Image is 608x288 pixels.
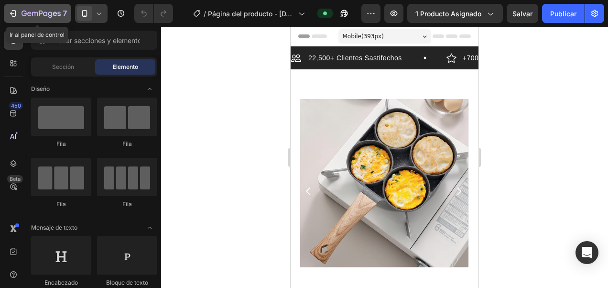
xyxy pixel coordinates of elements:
[507,4,538,23] button: Salvar
[542,4,585,23] button: Publicar
[575,241,598,264] div: Abra Intercom Messenger
[4,4,71,23] button: 7
[407,4,503,23] button: 1 producto asignado
[512,10,532,18] span: Salvar
[113,63,138,71] span: Elemento
[415,9,481,19] span: 1 producto asignado
[52,63,74,71] span: Sección
[142,220,157,235] span: Alternar abierto
[63,8,67,19] p: 7
[9,102,23,110] div: 450
[31,278,91,287] div: Encabezado
[550,9,576,19] font: Publicar
[134,4,173,23] div: Deshacer/Rehacer
[291,27,478,288] iframe: Design area
[31,200,91,209] div: Fila
[172,27,238,35] p: +700 5-Start Review
[97,140,157,148] div: Fila
[31,223,77,232] span: Mensaje de texto
[31,85,50,93] span: Diseño
[31,140,91,148] div: Fila
[204,9,206,19] span: /
[142,81,157,97] span: Alternar abierto
[208,9,294,19] span: Página del producto - [DATE][PERSON_NAME] 12:33:43
[7,175,23,183] div: Beta
[97,278,157,287] div: Bloque de texto
[97,200,157,209] div: Fila
[31,31,157,50] input: Buscar secciones y elementos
